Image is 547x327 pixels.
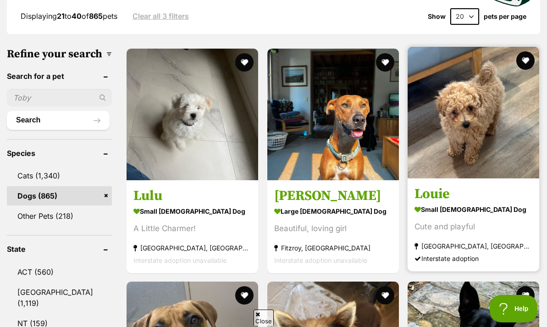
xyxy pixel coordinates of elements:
span: Show [428,13,446,20]
a: ACT (560) [7,262,112,282]
a: Louie small [DEMOGRAPHIC_DATA] Dog Cute and playful [GEOGRAPHIC_DATA], [GEOGRAPHIC_DATA] Intersta... [408,178,539,271]
a: Dogs (865) [7,186,112,205]
strong: [GEOGRAPHIC_DATA], [GEOGRAPHIC_DATA] [414,239,532,252]
h3: Refine your search [7,48,112,61]
img: Louie - Poodle (Miniature) x Maltese Dog [408,47,539,178]
div: A Little Charmer! [133,222,251,234]
strong: 865 [89,11,103,21]
strong: [GEOGRAPHIC_DATA], [GEOGRAPHIC_DATA] [133,241,251,254]
header: Species [7,149,112,157]
strong: large [DEMOGRAPHIC_DATA] Dog [274,204,392,217]
h3: Louie [414,185,532,202]
button: Search [7,111,110,129]
a: Other Pets (218) [7,206,112,226]
strong: 40 [72,11,82,21]
button: favourite [516,286,535,305]
div: Beautiful, loving girl [274,222,392,234]
strong: small [DEMOGRAPHIC_DATA] Dog [414,202,532,216]
iframe: Help Scout Beacon - Open [490,295,538,322]
a: [PERSON_NAME] large [DEMOGRAPHIC_DATA] Dog Beautiful, loving girl Fitzroy, [GEOGRAPHIC_DATA] Inte... [267,180,399,273]
span: Close [254,310,274,326]
img: Luna - Mixed breed Dog [267,49,399,180]
strong: 21 [57,11,65,21]
header: State [7,245,112,253]
label: pets per page [484,13,526,20]
span: Displaying to of pets [21,11,117,21]
strong: Fitzroy, [GEOGRAPHIC_DATA] [274,241,392,254]
button: favourite [376,286,394,305]
button: favourite [236,53,254,72]
a: [GEOGRAPHIC_DATA] (1,119) [7,283,112,313]
button: favourite [516,51,535,70]
strong: small [DEMOGRAPHIC_DATA] Dog [133,204,251,217]
h3: [PERSON_NAME] [274,187,392,204]
span: Interstate adoption unavailable [133,256,227,264]
input: Toby [7,89,112,106]
span: Interstate adoption unavailable [274,256,367,264]
div: Interstate adoption [414,252,532,264]
button: favourite [236,286,254,305]
a: Cats (1,340) [7,166,112,185]
div: Cute and playful [414,220,532,233]
a: Clear all 3 filters [133,12,189,20]
header: Search for a pet [7,72,112,80]
a: Lulu small [DEMOGRAPHIC_DATA] Dog A Little Charmer! [GEOGRAPHIC_DATA], [GEOGRAPHIC_DATA] Intersta... [127,180,258,273]
button: favourite [376,53,394,72]
h3: Lulu [133,187,251,204]
img: Lulu - Maltese Dog [127,49,258,180]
